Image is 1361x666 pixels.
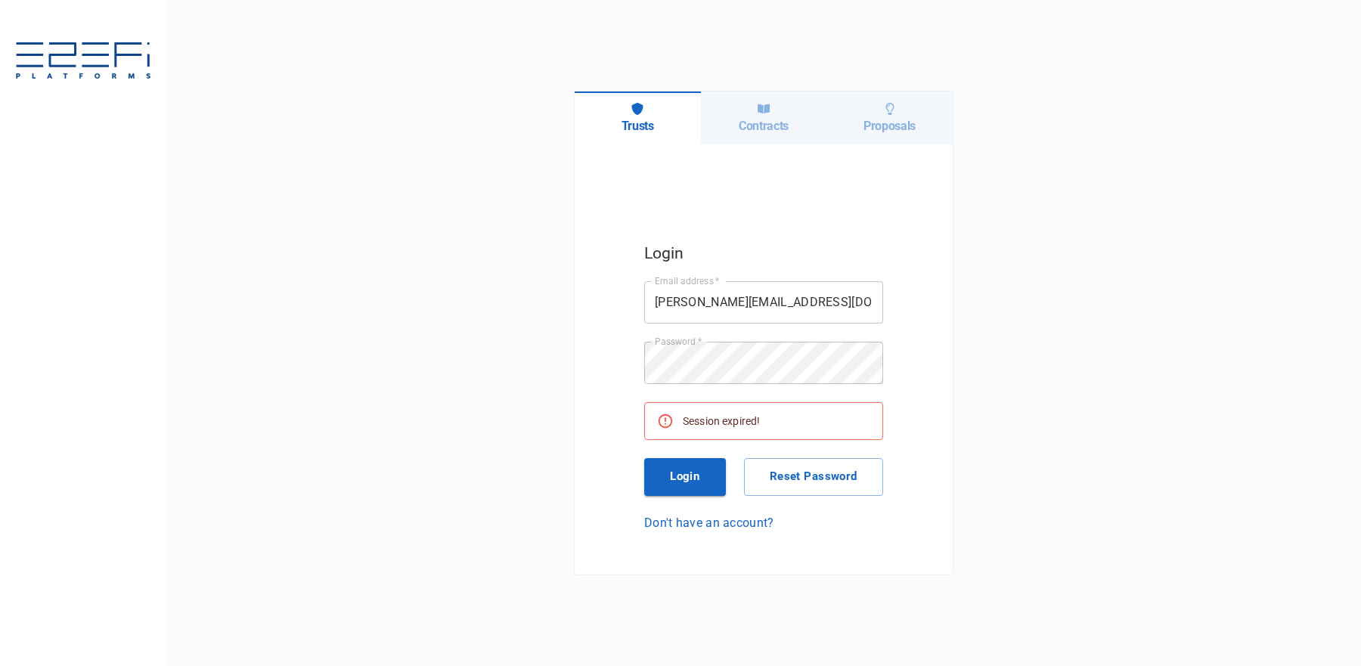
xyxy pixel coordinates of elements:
h6: Trusts [622,119,654,133]
h6: Proposals [863,119,916,133]
button: Reset Password [744,458,883,496]
label: Password [655,335,702,348]
label: Email address [655,274,720,287]
h6: Contracts [739,119,789,133]
a: Don't have an account? [644,514,883,531]
div: Session expired! [683,407,760,435]
button: Login [644,458,726,496]
img: svg%3e [15,42,151,82]
h5: Login [644,240,883,266]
